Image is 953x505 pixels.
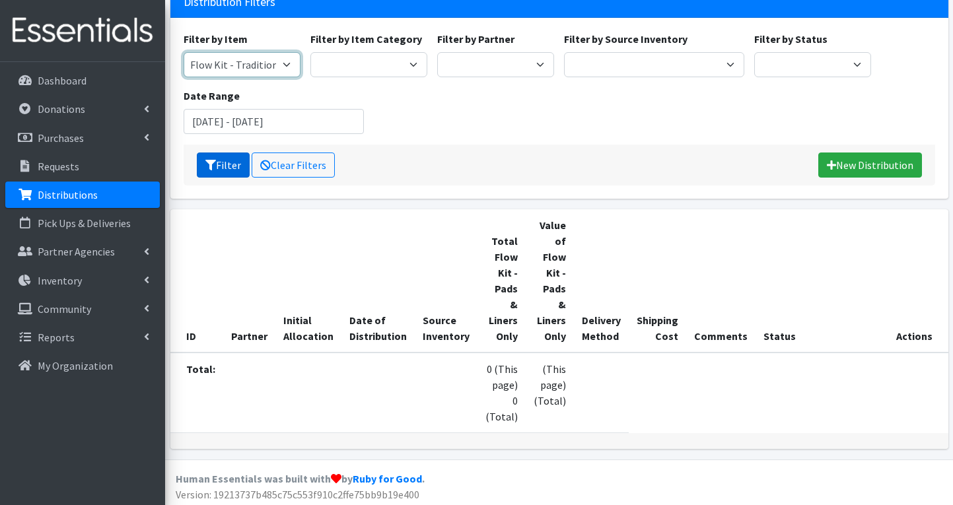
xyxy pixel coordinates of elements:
[477,209,526,353] th: Total Flow Kit - Pads & Liners Only
[5,9,160,53] img: HumanEssentials
[38,245,115,258] p: Partner Agencies
[38,160,79,173] p: Requests
[38,102,85,116] p: Donations
[5,153,160,180] a: Requests
[5,67,160,94] a: Dashboard
[38,331,75,344] p: Reports
[38,302,91,316] p: Community
[176,472,425,485] strong: Human Essentials was built with by .
[38,274,82,287] p: Inventory
[310,31,422,47] label: Filter by Item Category
[341,209,415,353] th: Date of Distribution
[574,209,629,353] th: Delivery Method
[415,209,477,353] th: Source Inventory
[275,209,341,353] th: Initial Allocation
[184,88,240,104] label: Date Range
[804,209,948,353] th: Actions
[38,74,87,87] p: Dashboard
[5,125,160,151] a: Purchases
[756,209,804,353] th: Status
[38,188,98,201] p: Distributions
[184,31,248,47] label: Filter by Item
[5,353,160,379] a: My Organization
[184,109,364,134] input: January 1, 2011 - December 31, 2011
[526,209,574,353] th: Value of Flow Kit - Pads & Liners Only
[754,31,828,47] label: Filter by Status
[252,152,335,178] a: Clear Filters
[5,267,160,294] a: Inventory
[197,152,250,178] button: Filter
[5,324,160,351] a: Reports
[686,209,756,353] th: Comments
[437,31,514,47] label: Filter by Partner
[353,472,422,485] a: Ruby for Good
[186,362,215,376] strong: Total:
[564,31,688,47] label: Filter by Source Inventory
[5,238,160,265] a: Partner Agencies
[38,359,113,372] p: My Organization
[477,353,526,433] td: 0 (This page) 0 (Total)
[38,131,84,145] p: Purchases
[170,209,223,353] th: ID
[5,182,160,208] a: Distributions
[223,209,275,353] th: Partner
[818,152,922,178] a: New Distribution
[38,217,131,230] p: Pick Ups & Deliveries
[5,96,160,122] a: Donations
[176,488,419,501] span: Version: 19213737b485c75c553f910c2ffe75bb9b19e400
[629,209,686,353] th: Shipping Cost
[526,353,574,433] td: (This page) (Total)
[5,210,160,236] a: Pick Ups & Deliveries
[5,296,160,322] a: Community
